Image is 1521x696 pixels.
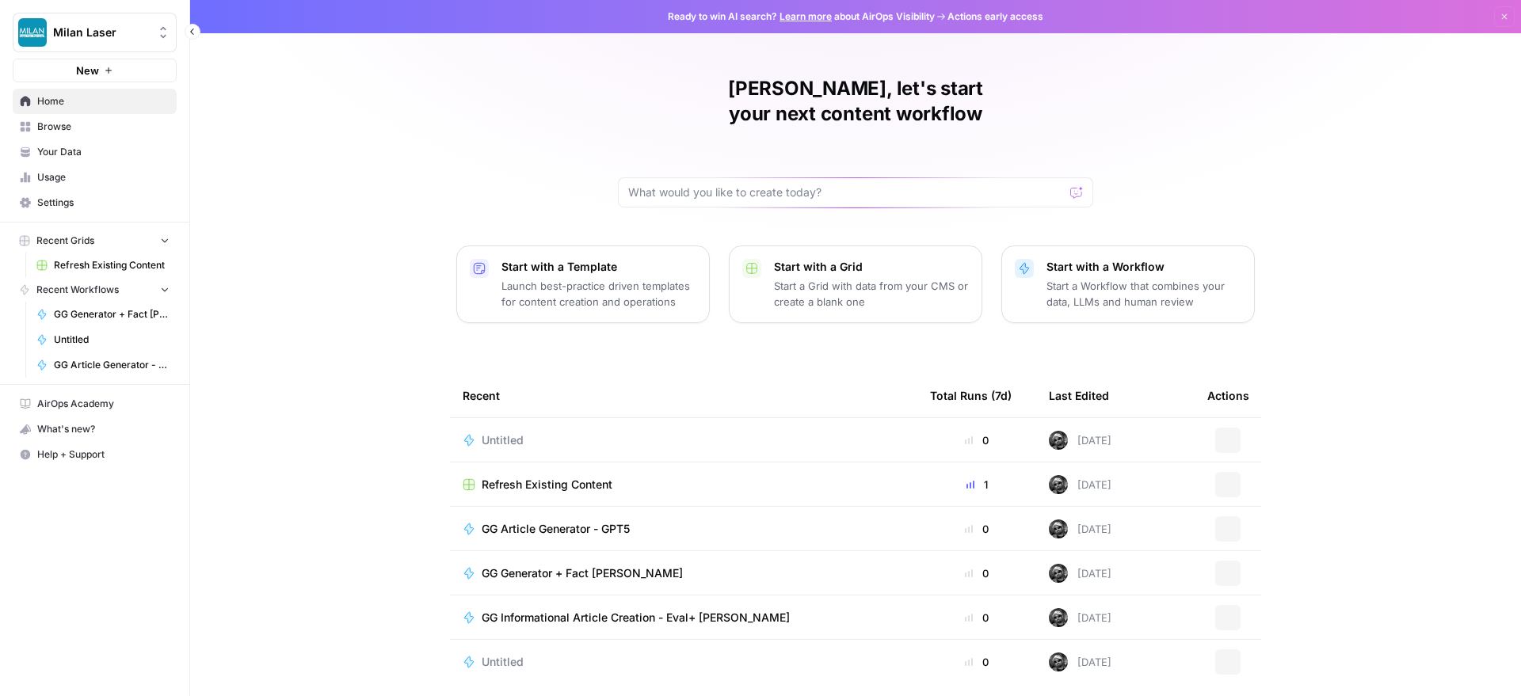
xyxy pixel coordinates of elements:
[618,76,1093,127] h1: [PERSON_NAME], let's start your next content workflow
[1049,431,1111,450] div: [DATE]
[37,447,170,462] span: Help + Support
[1049,564,1111,583] div: [DATE]
[37,145,170,159] span: Your Data
[463,432,905,448] a: Untitled
[54,333,170,347] span: Untitled
[13,229,177,253] button: Recent Grids
[774,278,969,310] p: Start a Grid with data from your CMS or create a blank one
[930,565,1024,581] div: 0
[463,565,905,581] a: GG Generator + Fact [PERSON_NAME]
[13,278,177,302] button: Recent Workflows
[18,18,47,47] img: Milan Laser Logo
[1046,278,1241,310] p: Start a Workflow that combines your data, LLMs and human review
[53,25,149,40] span: Milan Laser
[13,442,177,467] button: Help + Support
[13,59,177,82] button: New
[37,397,170,411] span: AirOps Academy
[13,114,177,139] a: Browse
[1049,519,1068,538] img: j9v4psfz38hvvwbq7vip6uz900fa
[463,477,905,493] a: Refresh Existing Content
[37,170,170,184] span: Usage
[13,139,177,165] a: Your Data
[482,477,612,493] span: Refresh Existing Content
[13,417,176,441] div: What's new?
[482,654,524,670] span: Untitled
[930,610,1024,626] div: 0
[13,190,177,215] a: Settings
[29,302,177,327] a: GG Generator + Fact [PERSON_NAME]
[36,283,119,297] span: Recent Workflows
[54,307,170,321] span: GG Generator + Fact [PERSON_NAME]
[729,245,982,323] button: Start with a GridStart a Grid with data from your CMS or create a blank one
[463,610,905,626] a: GG Informational Article Creation - Eval+ [PERSON_NAME]
[29,327,177,352] a: Untitled
[1049,431,1068,450] img: j9v4psfz38hvvwbq7vip6uz900fa
[13,13,177,52] button: Workspace: Milan Laser
[37,196,170,210] span: Settings
[54,258,170,272] span: Refresh Existing Content
[930,654,1024,670] div: 0
[1049,564,1068,583] img: j9v4psfz38hvvwbq7vip6uz900fa
[774,259,969,275] p: Start with a Grid
[628,184,1064,200] input: What would you like to create today?
[482,432,524,448] span: Untitled
[1049,519,1111,538] div: [DATE]
[482,565,683,581] span: GG Generator + Fact [PERSON_NAME]
[456,245,710,323] button: Start with a TemplateLaunch best-practice driven templates for content creation and operations
[930,432,1024,448] div: 0
[1049,475,1068,494] img: j9v4psfz38hvvwbq7vip6uz900fa
[1207,374,1249,417] div: Actions
[1046,259,1241,275] p: Start with a Workflow
[1049,608,1068,627] img: j9v4psfz38hvvwbq7vip6uz900fa
[463,521,905,537] a: GG Article Generator - GPT5
[947,10,1043,24] span: Actions early access
[76,63,99,78] span: New
[54,358,170,372] span: GG Article Generator - GPT5
[482,610,790,626] span: GG Informational Article Creation - Eval+ [PERSON_NAME]
[930,374,1012,417] div: Total Runs (7d)
[1049,652,1111,671] div: [DATE]
[29,253,177,278] a: Refresh Existing Content
[1049,475,1111,494] div: [DATE]
[501,278,696,310] p: Launch best-practice driven templates for content creation and operations
[13,391,177,416] a: AirOps Academy
[930,477,1024,493] div: 1
[29,352,177,378] a: GG Article Generator - GPT5
[501,259,696,275] p: Start with a Template
[36,234,94,248] span: Recent Grids
[463,374,905,417] div: Recent
[482,521,630,537] span: GG Article Generator - GPT5
[780,10,832,22] a: Learn more
[463,654,905,670] a: Untitled
[1049,374,1109,417] div: Last Edited
[37,120,170,134] span: Browse
[13,89,177,114] a: Home
[37,94,170,108] span: Home
[1049,608,1111,627] div: [DATE]
[13,416,177,442] button: What's new?
[1001,245,1255,323] button: Start with a WorkflowStart a Workflow that combines your data, LLMs and human review
[13,165,177,190] a: Usage
[1049,652,1068,671] img: j9v4psfz38hvvwbq7vip6uz900fa
[668,10,935,24] span: Ready to win AI search? about AirOps Visibility
[930,521,1024,537] div: 0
